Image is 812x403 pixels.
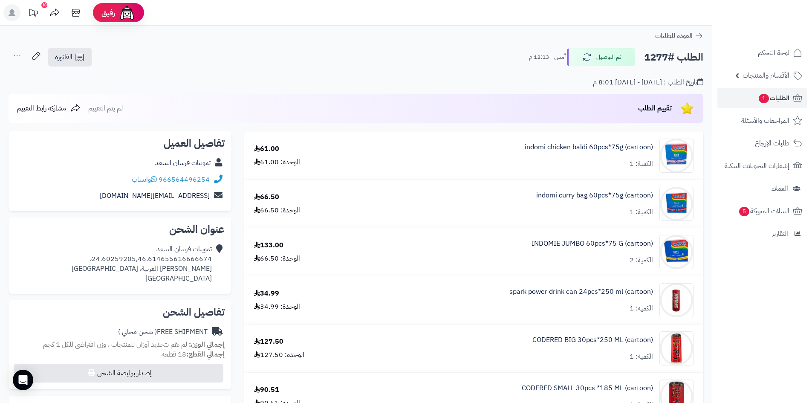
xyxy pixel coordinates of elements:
small: 18 قطعة [162,349,225,360]
img: logo-2.png [754,11,804,29]
span: الفاتورة [55,52,72,62]
span: 1 [758,93,769,104]
a: spark power drink can 24pcs*250 ml (cartoon) [509,287,653,297]
div: الكمية: 1 [630,304,653,313]
a: indomi curry bag 60pcs*75g (cartoon) [536,191,653,200]
div: 127.50 [254,337,283,347]
img: 1747536125-51jkufB9faL._AC_SL1000-90x90.jpg [660,331,693,365]
a: [EMAIL_ADDRESS][DOMAIN_NAME] [100,191,210,201]
span: العملاء [772,183,788,194]
span: مشاركة رابط التقييم [17,103,66,113]
img: 1747283225-Screenshot%202025-05-15%20072245-90x90.jpg [660,235,693,269]
button: إصدار بوليصة الشحن [14,364,223,383]
div: 34.99 [254,289,279,299]
span: 5 [739,206,750,217]
a: 966564496254 [159,174,210,185]
a: CODERED BIG 30pcs*250 ML (cartoon) [532,335,653,345]
div: الوحدة: 66.50 [254,206,300,215]
div: 90.51 [254,385,279,395]
div: تموينات فرسان السعد 24.60259205,46.614655616666674، [PERSON_NAME] الغربية، [GEOGRAPHIC_DATA] [GEO... [72,244,212,283]
a: العودة للطلبات [655,31,703,41]
span: لم يتم التقييم [88,103,123,113]
img: ai-face.png [118,4,136,21]
img: 1747282742-cBKr205nrT5egUPiDKnJpiw0sXX7VmPF-90x90.jpg [660,187,693,221]
a: indomi chicken baldi 60pcs*75g (cartoon) [525,142,653,152]
strong: إجمالي القطع: [186,349,225,360]
a: مشاركة رابط التقييم [17,103,81,113]
div: الكمية: 1 [630,207,653,217]
span: رفيق [101,8,115,18]
div: تاريخ الطلب : [DATE] - [DATE] 8:01 م [593,78,703,87]
a: الفاتورة [48,48,92,67]
img: 1747517517-f85b5201-d493-429b-b138-9978c401-90x90.jpg [660,283,693,317]
a: INDOMIE JUMBO 60pcs*75 G (cartoon) [532,239,653,249]
a: السلات المتروكة5 [717,201,807,221]
span: التقارير [772,228,788,240]
div: Open Intercom Messenger [13,370,33,390]
a: الطلبات1 [717,88,807,108]
a: لوحة التحكم [717,43,807,63]
span: السلات المتروكة [738,205,789,217]
a: CODERED SMALL 30pcs *185 ML (cartoon) [522,383,653,393]
a: التقارير [717,223,807,244]
h2: الطلب #1277 [644,49,703,66]
a: طلبات الإرجاع [717,133,807,154]
div: 61.00 [254,144,279,154]
div: الكمية: 2 [630,255,653,265]
span: المراجعات والأسئلة [741,115,789,127]
span: لم تقم بتحديد أوزان للمنتجات ، وزن افتراضي للكل 1 كجم [43,339,187,350]
div: الوحدة: 61.00 [254,157,300,167]
img: 1747282053-5ABykeYswuxMuW5FNwWNxRuGnPYpgwDk-90x90.jpg [660,139,693,173]
a: العملاء [717,178,807,199]
a: واتساب [132,174,157,185]
div: الوحدة: 34.99 [254,302,300,312]
h2: عنوان الشحن [15,224,225,235]
div: FREE SHIPMENT [118,327,208,337]
span: العودة للطلبات [655,31,693,41]
span: الأقسام والمنتجات [743,70,789,81]
div: الكمية: 1 [630,352,653,362]
span: تقييم الطلب [638,103,672,113]
div: 10 [41,2,47,8]
a: المراجعات والأسئلة [717,110,807,131]
h2: تفاصيل الشحن [15,307,225,317]
div: 133.00 [254,241,283,250]
button: تم التوصيل [567,48,635,66]
div: الوحدة: 127.50 [254,350,304,360]
a: تحديثات المنصة [23,4,44,23]
h2: تفاصيل العميل [15,138,225,148]
div: الوحدة: 66.50 [254,254,300,264]
strong: إجمالي الوزن: [189,339,225,350]
span: لوحة التحكم [758,47,789,59]
div: 66.50 [254,192,279,202]
small: أمس - 12:13 م [529,53,566,61]
span: ( شحن مجاني ) [118,327,157,337]
span: الطلبات [758,92,789,104]
span: إشعارات التحويلات البنكية [725,160,789,172]
a: إشعارات التحويلات البنكية [717,156,807,176]
a: تموينات فرسان السعد [155,158,211,168]
span: طلبات الإرجاع [755,137,789,149]
div: الكمية: 1 [630,159,653,169]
